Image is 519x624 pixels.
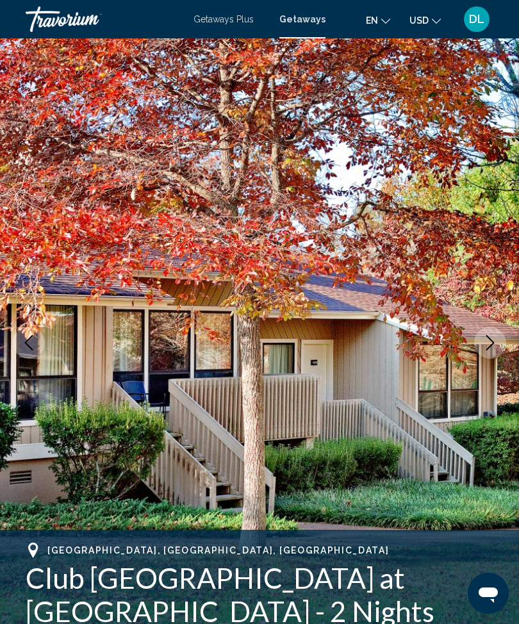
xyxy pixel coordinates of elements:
button: Change currency [409,11,441,29]
button: User Menu [460,6,493,33]
button: Change language [366,11,390,29]
span: DL [469,13,484,26]
button: Previous image [13,327,45,359]
button: Next image [474,327,506,359]
span: USD [409,15,429,26]
a: Getaways Plus [194,14,254,24]
a: Getaways [279,14,325,24]
span: en [366,15,378,26]
a: Travorium [26,6,181,32]
span: [GEOGRAPHIC_DATA], [GEOGRAPHIC_DATA], [GEOGRAPHIC_DATA] [47,545,389,555]
iframe: Button to launch messaging window [468,573,509,614]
